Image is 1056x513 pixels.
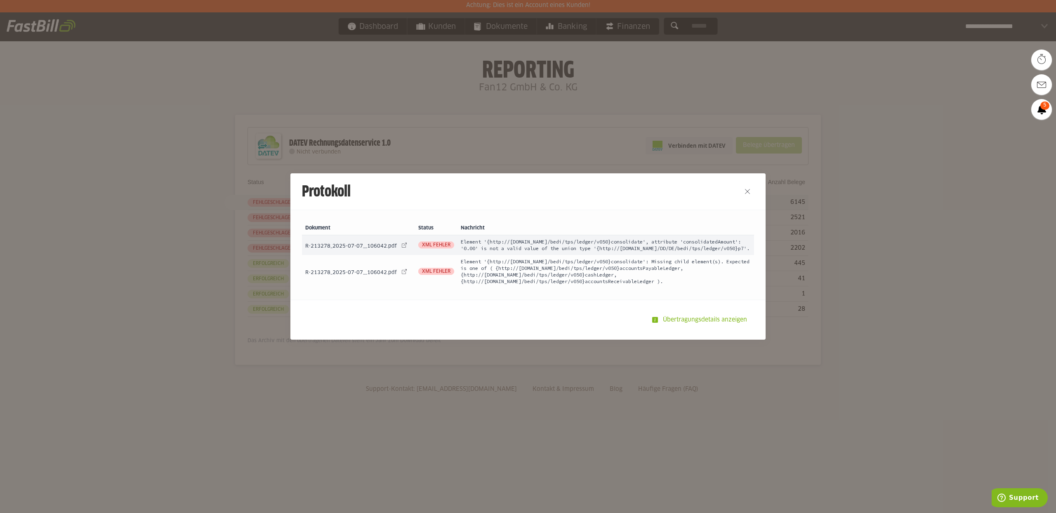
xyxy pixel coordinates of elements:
[305,270,397,275] span: R-213278_2025-07-07__106042.pdf
[647,312,754,328] sl-button: Übertragungsdetails anzeigen
[457,222,754,235] th: Nachricht
[398,239,410,251] sl-icon-button: R-213278_2025-07-07__106042.pdf
[1031,99,1052,120] a: 5
[398,266,410,277] sl-icon-button: R-213278_2025-07-07__106042.pdf
[1040,102,1049,110] span: 5
[305,244,397,249] span: R-213278_2025-07-07__106042.pdf
[457,235,754,255] td: Element '{http://[DOMAIN_NAME]/bedi/tps/ledger/v050}consolidate', attribute 'consolidatedAmount':...
[992,488,1048,509] iframe: Öffnet ein Widget, in dem Sie weitere Informationen finden
[302,222,415,235] th: Dokument
[418,241,454,248] span: XML Fehler
[418,268,454,275] span: XML Fehler
[415,222,457,235] th: Status
[457,255,754,288] td: Element '{http://[DOMAIN_NAME]/bedi/tps/ledger/v050}consolidate': Missing child element(s). Expec...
